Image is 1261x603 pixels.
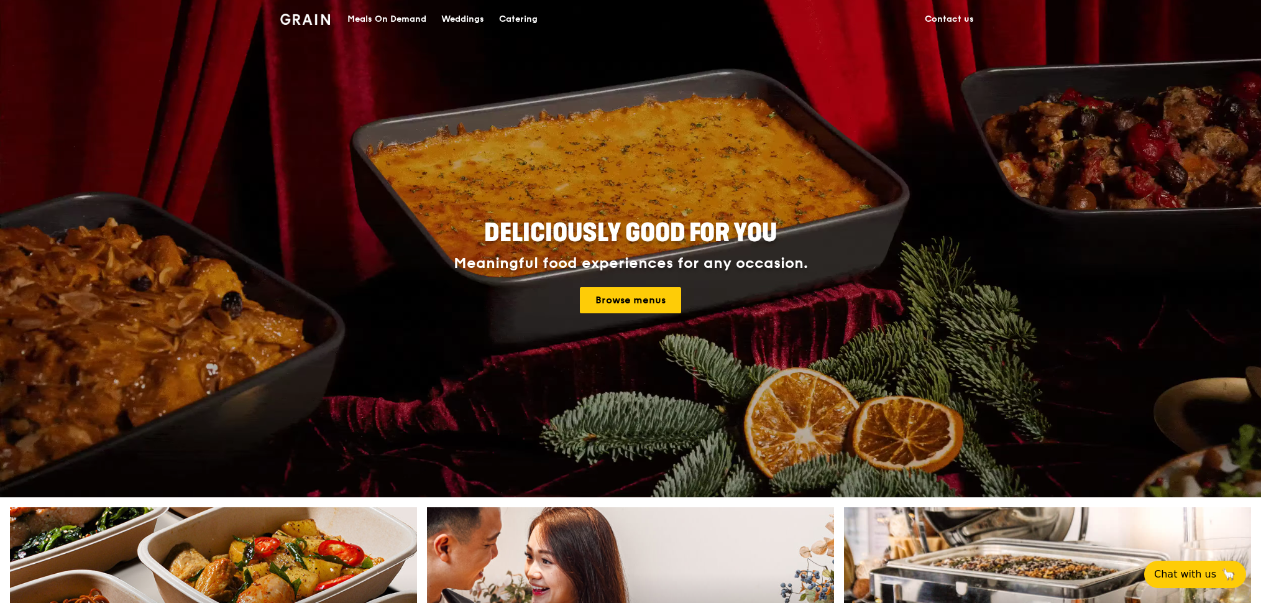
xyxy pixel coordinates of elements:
a: Weddings [434,1,492,38]
span: 🦙 [1221,567,1236,582]
div: Catering [499,1,538,38]
div: Meals On Demand [347,1,426,38]
a: Catering [492,1,545,38]
a: Browse menus [580,287,681,313]
img: Grain [280,14,331,25]
span: Chat with us [1154,567,1216,582]
span: Deliciously good for you [484,218,777,248]
a: Contact us [917,1,981,38]
div: Weddings [441,1,484,38]
div: Meaningful food experiences for any occasion. [407,255,855,272]
button: Chat with us🦙 [1144,561,1246,588]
